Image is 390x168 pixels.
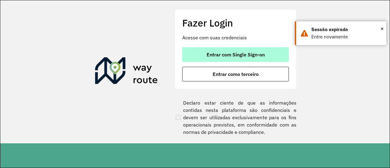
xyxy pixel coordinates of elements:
[381,24,384,33] button: Close
[182,17,289,29] h2: Fazer Login
[182,34,289,41] p: Acesse com suas credenciais
[311,26,382,33] div: Sessão expirada
[182,47,289,62] button: button
[213,72,259,77] span: Entrar como terceiro
[175,99,296,136] label: Declaro estar ciente de que as informações contidas nesta plataforma são confidenciais e devem se...
[311,33,382,41] div: Entre novamente
[381,24,384,33] span: ×
[207,52,265,57] span: Entrar com Single Sign-on
[95,57,158,87] img: Roteirizador AmbevTech
[182,67,289,81] button: button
